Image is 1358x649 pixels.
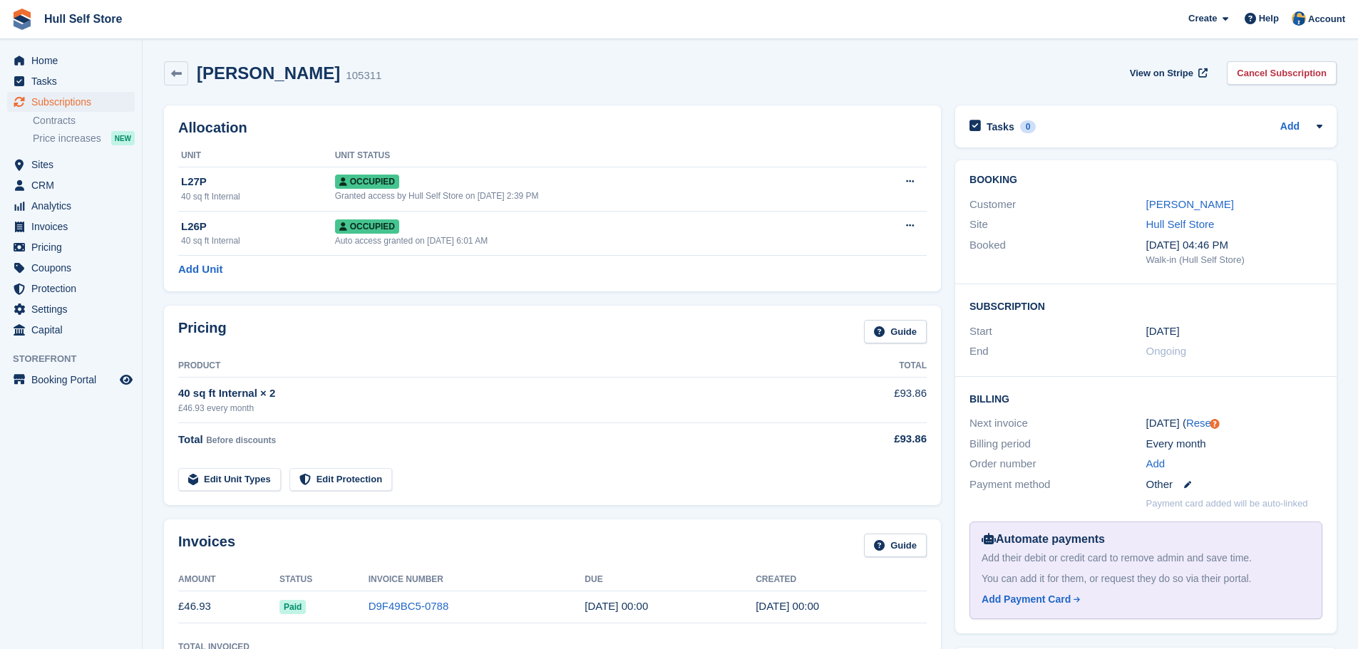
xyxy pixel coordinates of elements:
span: Ongoing [1146,345,1187,357]
div: Next invoice [969,415,1146,432]
div: 105311 [346,68,381,84]
p: Payment card added will be auto-linked [1146,497,1308,511]
h2: Invoices [178,534,235,557]
span: Protection [31,279,117,298]
h2: Billing [969,391,1322,405]
h2: Booking [969,175,1322,186]
a: menu [7,320,135,340]
span: Occupied [335,175,399,189]
h2: [PERSON_NAME] [197,63,340,83]
a: menu [7,71,135,91]
a: Add Unit [178,261,222,278]
span: Occupied [335,219,399,234]
th: Created [756,568,927,591]
span: Total [178,433,203,445]
span: Account [1308,12,1345,26]
th: Product [178,355,828,378]
div: L27P [181,174,335,190]
div: Order number [969,456,1146,472]
h2: Allocation [178,120,927,136]
div: Automate payments [982,531,1310,548]
div: Site [969,217,1146,233]
div: You can add it for them, or request they do so via their portal. [982,571,1310,586]
span: View on Stripe [1130,66,1193,81]
th: Unit Status [335,145,851,167]
a: menu [7,175,135,195]
span: Storefront [13,352,142,366]
span: Price increases [33,132,101,145]
a: Contracts [33,114,135,128]
span: Capital [31,320,117,340]
td: £93.86 [828,378,927,422]
img: Hull Self Store [1292,11,1306,26]
div: Add their debit or credit card to remove admin and save time. [982,551,1310,566]
span: Analytics [31,196,117,216]
a: Edit Protection [289,468,392,492]
div: £46.93 every month [178,402,828,415]
div: 40 sq ft Internal × 2 [178,385,828,402]
a: D9F49BC5-0788 [369,600,449,612]
th: Unit [178,145,335,167]
a: Add [1280,119,1300,135]
a: menu [7,51,135,71]
a: menu [7,279,135,298]
a: menu [7,299,135,319]
a: View on Stripe [1124,61,1210,85]
div: Tooltip anchor [1208,417,1221,430]
span: Booking Portal [31,370,117,390]
a: menu [7,258,135,278]
span: Invoices [31,217,117,237]
div: Auto access granted on [DATE] 6:01 AM [335,234,851,247]
a: menu [7,237,135,257]
th: Status [279,568,369,591]
span: Settings [31,299,117,319]
a: Reset [1186,417,1214,429]
div: Billing period [969,436,1146,452]
div: Walk-in (Hull Self Store) [1146,253,1322,267]
th: Invoice Number [369,568,585,591]
a: menu [7,92,135,112]
span: Coupons [31,258,117,278]
span: Tasks [31,71,117,91]
th: Total [828,355,927,378]
a: Price increases NEW [33,130,135,146]
div: Customer [969,197,1146,213]
div: L26P [181,219,335,235]
a: Guide [864,534,927,557]
th: Amount [178,568,279,591]
a: menu [7,155,135,175]
h2: Subscription [969,298,1322,313]
a: menu [7,217,135,237]
div: Granted access by Hull Self Store on [DATE] 2:39 PM [335,189,851,202]
div: Other [1146,477,1322,493]
h2: Pricing [178,320,227,343]
div: 40 sq ft Internal [181,234,335,247]
img: stora-icon-8386f47178a22dfd0bd8f6a31ec36ba5ce8667c1dd55bd0f319d3a0aa187defe.svg [11,9,33,30]
th: Due [585,568,756,591]
a: [PERSON_NAME] [1146,198,1234,210]
div: [DATE] ( ) [1146,415,1322,432]
time: 2025-09-04 23:00:00 UTC [1146,323,1180,340]
span: Pricing [31,237,117,257]
div: End [969,343,1146,360]
span: Before discounts [206,435,276,445]
a: Add [1146,456,1166,472]
span: CRM [31,175,117,195]
span: Subscriptions [31,92,117,112]
div: [DATE] 04:46 PM [1146,237,1322,254]
div: Payment method [969,477,1146,493]
td: £46.93 [178,591,279,623]
div: 40 sq ft Internal [181,190,335,203]
div: NEW [111,131,135,145]
div: £93.86 [828,431,927,447]
a: Preview store [118,371,135,388]
a: menu [7,370,135,390]
a: Cancel Subscription [1227,61,1337,85]
a: Guide [864,320,927,343]
div: Booked [969,237,1146,267]
div: Every month [1146,436,1322,452]
span: Help [1259,11,1279,26]
span: Home [31,51,117,71]
div: 0 [1020,120,1036,133]
a: Add Payment Card [982,592,1305,607]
